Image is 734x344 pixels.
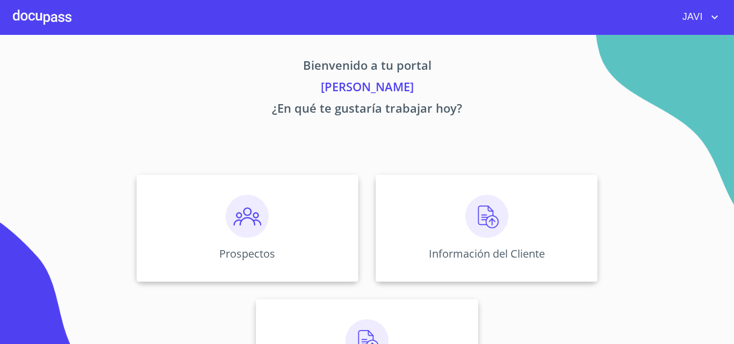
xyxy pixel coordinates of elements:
span: JAVI [674,9,708,26]
img: prospectos.png [226,195,269,238]
img: carga.png [465,195,508,238]
p: [PERSON_NAME] [36,78,698,99]
p: Información del Cliente [429,246,545,261]
p: Prospectos [219,246,275,261]
p: Bienvenido a tu portal [36,56,698,78]
p: ¿En qué te gustaría trabajar hoy? [36,99,698,121]
button: account of current user [674,9,721,26]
